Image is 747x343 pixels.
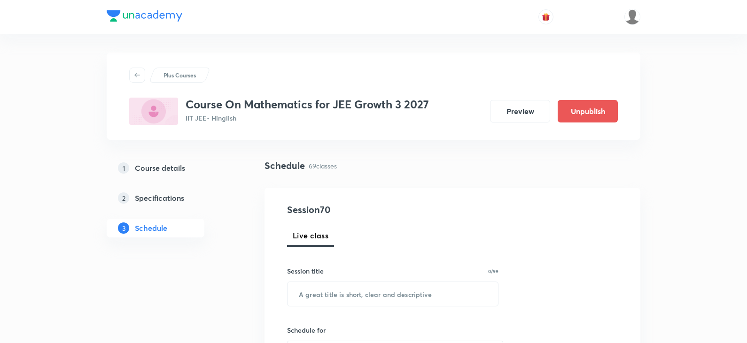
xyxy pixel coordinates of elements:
[624,9,640,25] img: Vivek Patil
[186,113,429,123] p: IIT JEE • Hinglish
[538,9,553,24] button: avatar
[163,71,196,79] p: Plus Courses
[107,10,182,24] a: Company Logo
[309,161,337,171] p: 69 classes
[135,192,184,204] h5: Specifications
[135,162,185,174] h5: Course details
[118,162,129,174] p: 1
[288,282,498,306] input: A great title is short, clear and descriptive
[287,203,459,217] h4: Session 70
[118,192,129,204] p: 2
[107,189,234,207] a: 2Specifications
[490,100,550,122] button: Preview
[129,98,178,125] img: DC719A43-8D07-4BAC-8094-C576BD2D8AE4_plus.png
[293,230,328,241] span: Live class
[118,222,129,234] p: 3
[542,13,550,21] img: avatar
[107,159,234,177] a: 1Course details
[558,100,618,122] button: Unpublish
[186,98,429,111] h3: Course On Mathematics for JEE Growth 3 2027
[135,222,167,234] h5: Schedule
[265,159,305,173] h4: Schedule
[287,266,324,276] h6: Session title
[107,10,182,22] img: Company Logo
[287,325,498,335] h6: Schedule for
[488,269,498,274] p: 0/99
